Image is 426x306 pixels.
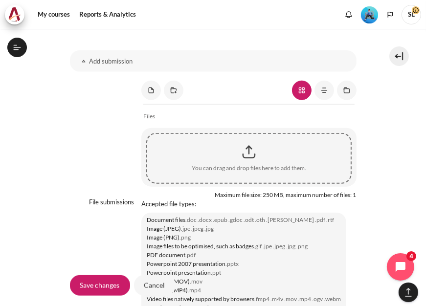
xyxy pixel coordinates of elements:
small: .pptx [225,260,239,267]
p: Accepted file types: [141,199,357,209]
input: Save changes [70,275,130,295]
button: [[backtotopbutton]] [399,283,418,302]
small: .gif .jpe .jpeg .jpg .png [254,242,308,250]
span: SL [402,5,421,24]
a: Reports & Analytics [76,5,139,24]
h3: Add submission [90,57,337,66]
li: Powerpoint presentation [147,268,341,277]
li: Image (PNG) [147,233,341,242]
div: Show notification window with no new notifications [341,7,356,22]
button: Languages [383,7,398,22]
small: .jpe .jpeg .jpg [181,225,214,232]
span: Maximum file size: 250 MB, maximum number of files: 1 [215,191,357,198]
a: Architeck Architeck [5,5,29,24]
li: Image files to be optimised, such as badges [147,242,341,251]
li: Image (JPEG) [147,224,341,233]
img: Level #3 [361,6,378,23]
div: You can drag and drop files here to add them. [192,164,306,173]
a: Files [143,110,155,122]
li: PDF document [147,251,341,260]
small: .pdf [185,251,196,259]
small: .ppt [211,269,221,276]
img: Architeck [8,7,22,22]
p: File submissions [89,198,134,206]
li: Document files [147,216,341,224]
input: Cancel [134,275,176,295]
a: Level #3 [357,5,382,23]
small: .png [179,234,191,241]
div: Level #3 [361,5,378,23]
small: .doc .docx .epub .gdoc .odt .oth .[PERSON_NAME] .pdf .rtf [185,216,334,223]
li: Video files natively supported by browsers [147,295,341,304]
a: User menu [402,5,421,24]
small: .fmp4 .m4v .mov .mp4 .ogv .webm [254,295,341,303]
li: Powerpoint 2007 presentation [147,260,341,268]
a: My courses [34,5,73,24]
